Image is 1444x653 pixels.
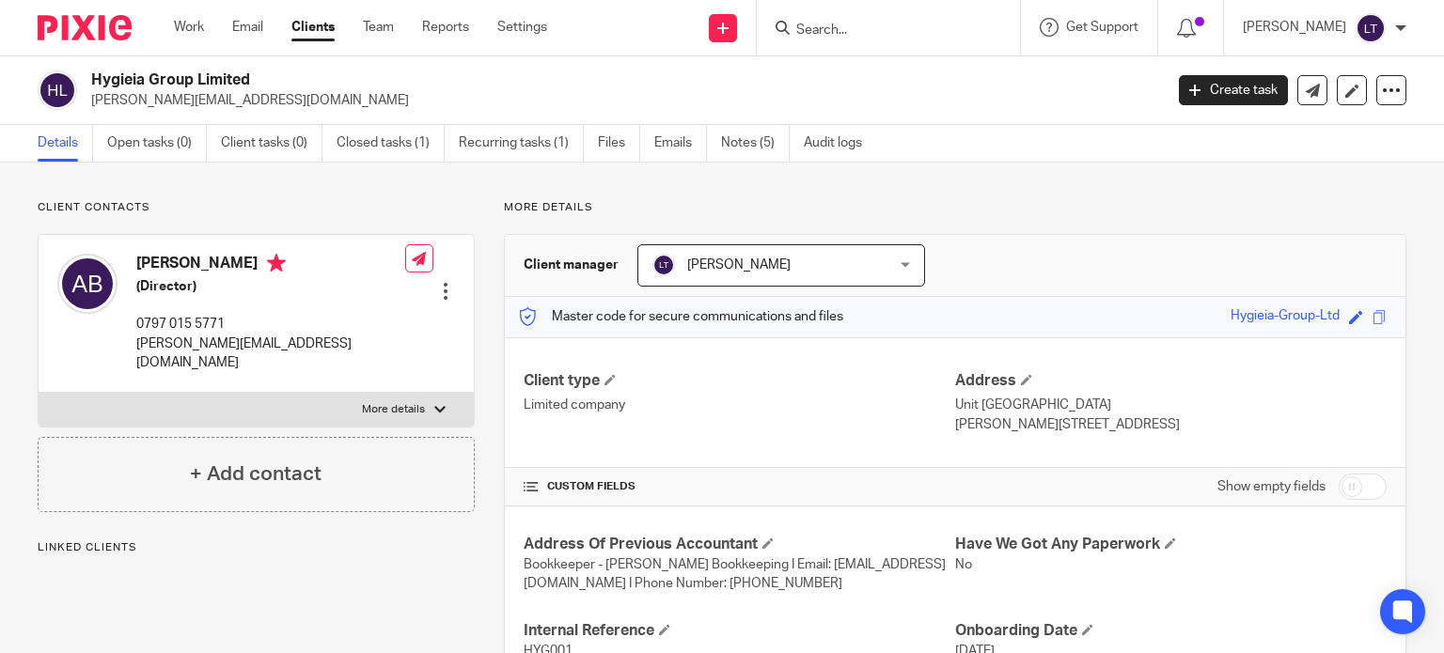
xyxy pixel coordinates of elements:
h4: Address Of Previous Accountant [524,535,955,554]
h4: Internal Reference [524,621,955,641]
h5: (Director) [136,277,405,296]
span: Bookkeeper - [PERSON_NAME] Bookkeeping I Email: [EMAIL_ADDRESS][DOMAIN_NAME] I Phone Number: [PHO... [524,558,946,590]
a: Audit logs [804,125,876,162]
p: Limited company [524,396,955,414]
a: Reports [422,18,469,37]
h4: + Add contact [190,459,322,489]
span: No [955,558,972,571]
p: Linked clients [38,540,475,555]
p: [PERSON_NAME][STREET_ADDRESS] [955,415,1387,434]
img: svg%3E [38,70,77,110]
a: Clients [291,18,335,37]
a: Notes (5) [721,125,790,162]
p: More details [504,200,1406,215]
h4: [PERSON_NAME] [136,254,405,277]
a: Emails [654,125,707,162]
a: Recurring tasks (1) [459,125,584,162]
p: [PERSON_NAME] [1243,18,1346,37]
span: [PERSON_NAME] [687,258,791,272]
a: Create task [1179,75,1288,105]
a: Open tasks (0) [107,125,207,162]
h3: Client manager [524,256,619,274]
h4: CUSTOM FIELDS [524,479,955,494]
h4: Have We Got Any Paperwork [955,535,1387,554]
h4: Client type [524,371,955,391]
input: Search [794,23,964,39]
i: Primary [267,254,286,272]
p: 0797 015 5771 [136,315,405,334]
p: [PERSON_NAME][EMAIL_ADDRESS][DOMAIN_NAME] [91,91,1151,110]
a: Files [598,125,640,162]
h4: Onboarding Date [955,621,1387,641]
a: Closed tasks (1) [337,125,445,162]
p: Client contacts [38,200,475,215]
p: Master code for secure communications and files [519,307,843,326]
span: Get Support [1066,21,1138,34]
img: svg%3E [57,254,118,314]
img: svg%3E [1356,13,1386,43]
img: Pixie [38,15,132,40]
p: [PERSON_NAME][EMAIL_ADDRESS][DOMAIN_NAME] [136,334,405,373]
div: Hygieia-Group-Ltd [1231,306,1340,328]
h2: Hygieia Group Limited [91,70,939,90]
p: More details [362,402,425,417]
label: Show empty fields [1217,477,1326,496]
a: Client tasks (0) [221,125,322,162]
a: Work [174,18,204,37]
h4: Address [955,371,1387,391]
a: Settings [497,18,547,37]
p: Unit [GEOGRAPHIC_DATA] [955,396,1387,414]
a: Email [232,18,263,37]
a: Details [38,125,93,162]
a: Team [363,18,394,37]
img: svg%3E [652,254,675,276]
